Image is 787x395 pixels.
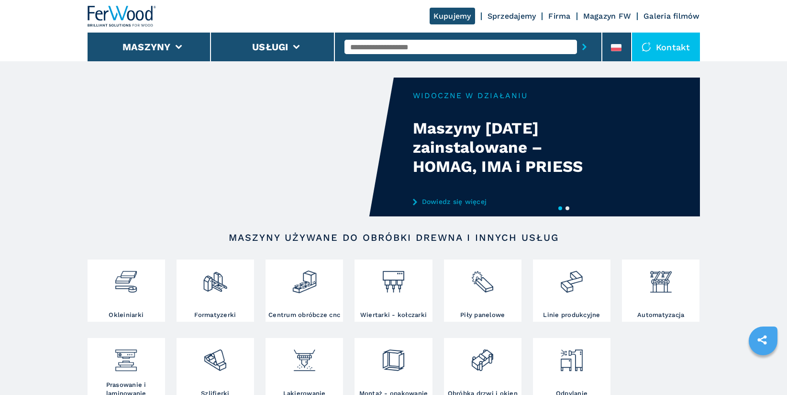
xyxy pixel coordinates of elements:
a: sharethis [750,328,774,352]
h3: Centrum obróbcze cnc [268,311,340,319]
a: Wiertarki - kołczarki [355,260,432,322]
h3: Automatyzacja [637,311,684,319]
h2: Maszyny używane do obróbki drewna i innych usług [118,232,669,243]
button: 1 [558,206,562,210]
div: Kontakt [632,33,700,61]
a: Linie produkcyjne [533,260,610,322]
a: Piły panelowe [444,260,521,322]
h3: Linie produkcyjne [543,311,600,319]
h3: Piły panelowe [460,311,505,319]
img: Kontakt [642,42,651,52]
a: Automatyzacja [622,260,699,322]
button: 2 [565,206,569,210]
img: bordatrici_1.png [113,262,139,294]
img: squadratrici_2.png [202,262,228,294]
a: Magazyn FW [583,11,632,21]
img: lavorazione_porte_finestre_2.png [470,340,495,373]
img: pressa-strettoia.png [113,340,139,373]
a: Formatyzerki [177,260,254,322]
button: Usługi [252,41,288,53]
img: levigatrici_2.png [202,340,228,373]
img: foratrici_inseritrici_2.png [381,262,406,294]
button: submit-button [577,36,592,58]
h3: Okleiniarki [109,311,144,319]
img: sezionatrici_2.png [470,262,495,294]
a: Dowiedz się więcej [413,198,600,205]
a: Galeria filmów [643,11,700,21]
img: centro_di_lavoro_cnc_2.png [292,262,317,294]
a: Centrum obróbcze cnc [266,260,343,322]
a: Firma [548,11,570,21]
img: montaggio_imballaggio_2.png [381,340,406,373]
img: aspirazione_1.png [559,340,584,373]
iframe: Chat [746,352,780,388]
img: automazione.png [648,262,674,294]
img: Ferwood [88,6,156,27]
h3: Wiertarki - kołczarki [360,311,427,319]
a: Kupujemy [430,8,475,24]
h3: Formatyzerki [194,311,236,319]
img: linee_di_produzione_2.png [559,262,584,294]
img: verniciatura_1.png [292,340,317,373]
button: Maszyny [122,41,171,53]
a: Sprzedajemy [488,11,536,21]
a: Okleiniarki [88,260,165,322]
video: Your browser does not support the video tag. [88,78,394,216]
